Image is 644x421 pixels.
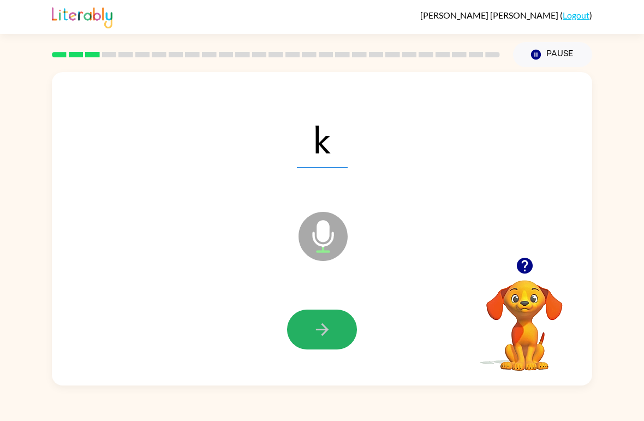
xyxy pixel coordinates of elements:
[563,10,589,20] a: Logout
[52,4,112,28] img: Literably
[470,263,579,372] video: Your browser must support playing .mp4 files to use Literably. Please try using another browser.
[297,111,348,168] span: k
[513,42,592,67] button: Pause
[420,10,592,20] div: ( )
[420,10,560,20] span: [PERSON_NAME] [PERSON_NAME]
